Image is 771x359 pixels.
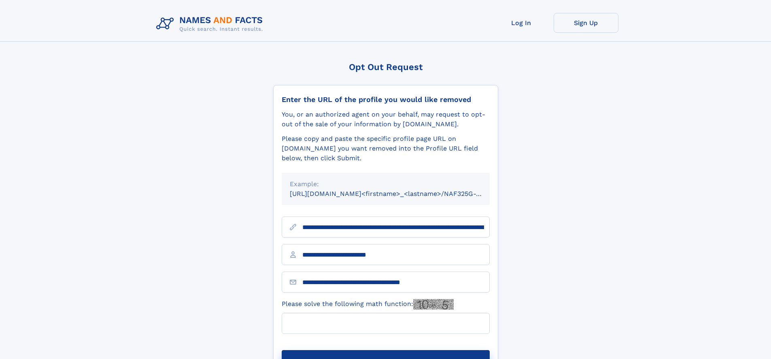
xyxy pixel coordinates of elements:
div: You, or an authorized agent on your behalf, may request to opt-out of the sale of your informatio... [282,110,490,129]
img: Logo Names and Facts [153,13,270,35]
div: Example: [290,179,482,189]
a: Log In [489,13,554,33]
div: Opt Out Request [273,62,498,72]
small: [URL][DOMAIN_NAME]<firstname>_<lastname>/NAF325G-xxxxxxxx [290,190,505,198]
label: Please solve the following math function: [282,299,454,310]
a: Sign Up [554,13,618,33]
div: Enter the URL of the profile you would like removed [282,95,490,104]
div: Please copy and paste the specific profile page URL on [DOMAIN_NAME] you want removed into the Pr... [282,134,490,163]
